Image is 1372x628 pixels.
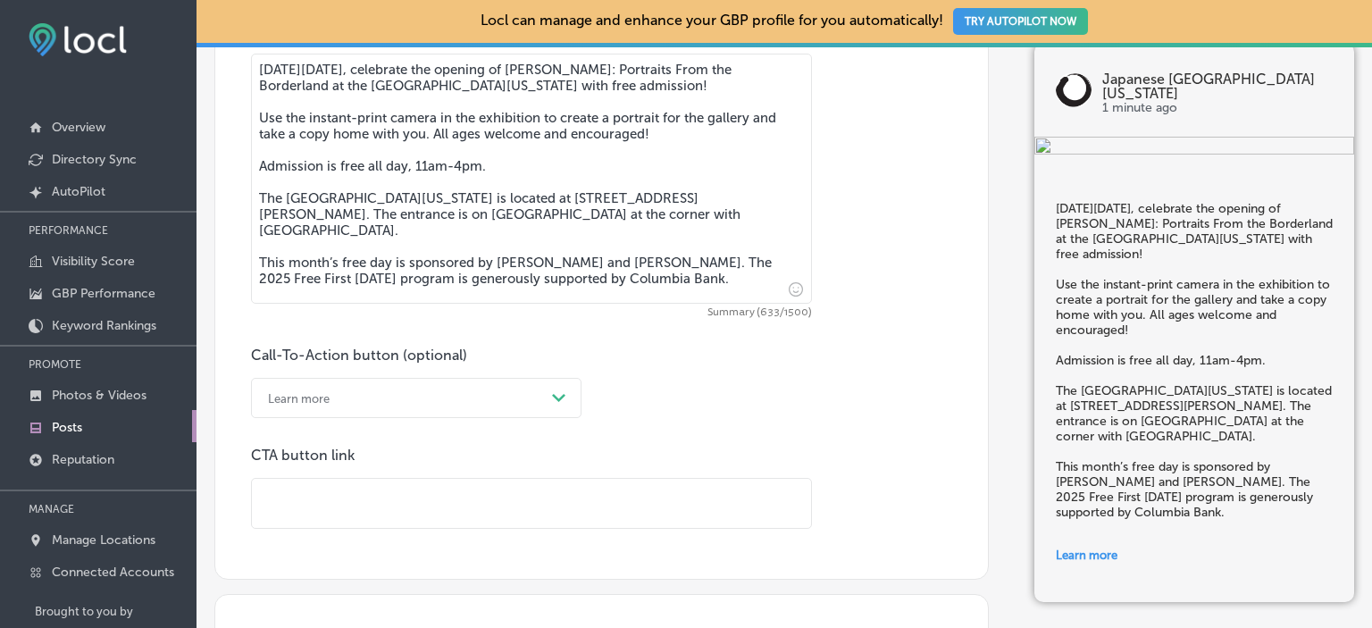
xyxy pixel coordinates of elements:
h5: [DATE][DATE], celebrate the opening of [PERSON_NAME]: Portraits From the Borderland at the [GEOGR... [1056,201,1333,520]
p: Reputation [52,452,114,467]
p: GBP Performance [52,286,155,301]
p: AutoPilot [52,184,105,199]
p: Keyword Rankings [52,318,156,333]
p: 1 minute ago [1102,101,1333,115]
label: Call-To-Action button (optional) [251,347,467,364]
p: CTA button link [251,447,812,464]
p: Japanese [GEOGRAPHIC_DATA][US_STATE] [1102,72,1333,101]
p: Connected Accounts [52,565,174,580]
p: Posts [52,420,82,435]
span: Insert emoji [781,278,803,300]
p: Manage Locations [52,532,155,548]
div: Learn more [268,391,330,405]
p: Brought to you by [35,605,197,618]
button: TRY AUTOPILOT NOW [953,8,1088,35]
span: Learn more [1056,548,1117,562]
p: Overview [52,120,105,135]
img: fda3e92497d09a02dc62c9cd864e3231.png [29,23,127,56]
p: Visibility Score [52,254,135,269]
p: Photos & Videos [52,388,146,403]
p: Directory Sync [52,152,137,167]
img: logo [1056,72,1092,108]
img: df487c5b-ab6b-4bc7-971d-8f0453642b62 [1034,137,1354,158]
textarea: [DATE][DATE], celebrate the opening of [PERSON_NAME]: Portraits From the Borderland at the [GEOGR... [251,54,812,304]
span: Summary (633/1500) [251,307,812,318]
